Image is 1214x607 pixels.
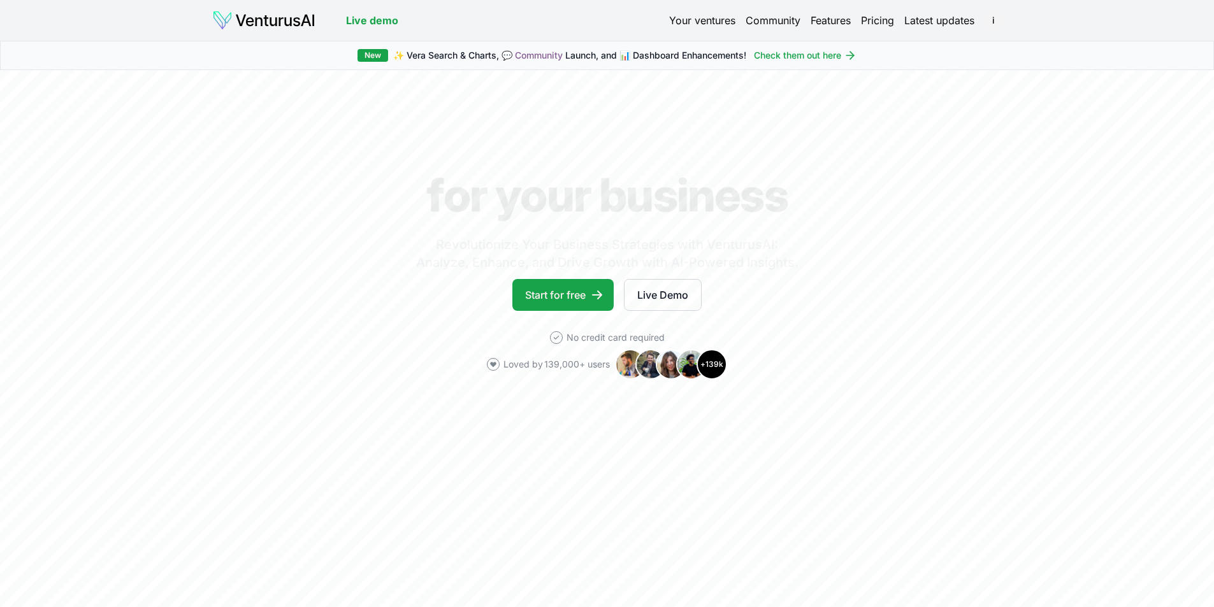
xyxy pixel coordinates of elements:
span: ✨ Vera Search & Charts, 💬 Launch, and 📊 Dashboard Enhancements! [393,49,746,62]
a: Latest updates [904,13,974,28]
a: Live Demo [624,279,702,311]
a: Features [811,13,851,28]
button: i [985,11,1002,29]
img: Avatar 4 [676,349,707,380]
img: Avatar 3 [656,349,686,380]
div: New [358,49,388,62]
span: i [983,10,1004,31]
img: logo [212,10,315,31]
img: Avatar 2 [635,349,666,380]
a: Pricing [861,13,894,28]
img: Avatar 1 [615,349,646,380]
a: Community [746,13,800,28]
a: Community [515,50,563,61]
a: Start for free [512,279,614,311]
a: Live demo [346,13,398,28]
a: Your ventures [669,13,735,28]
a: Check them out here [754,49,856,62]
